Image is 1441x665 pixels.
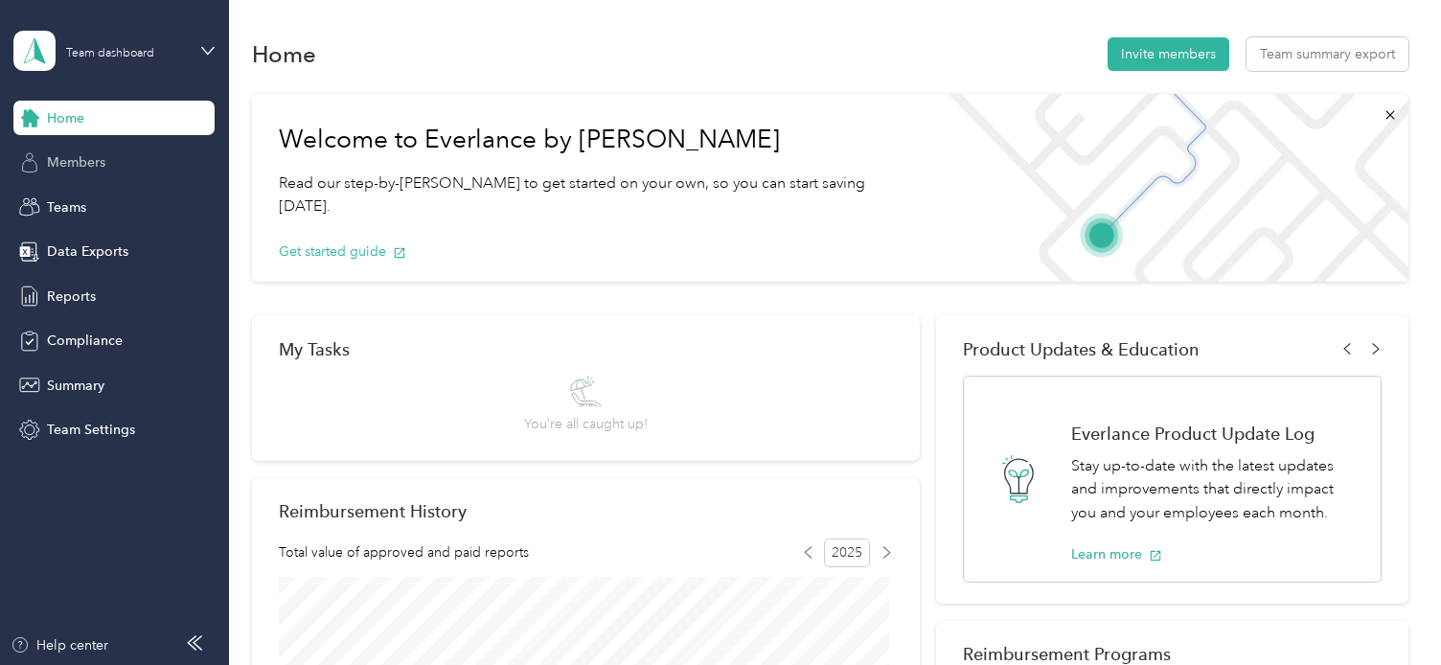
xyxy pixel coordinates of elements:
[47,331,123,351] span: Compliance
[279,542,529,562] span: Total value of approved and paid reports
[47,152,105,172] span: Members
[11,635,108,655] button: Help center
[279,241,406,262] button: Get started guide
[279,172,903,218] p: Read our step-by-[PERSON_NAME] to get started on your own, so you can start saving [DATE].
[524,414,648,434] span: You’re all caught up!
[47,108,84,128] span: Home
[1108,37,1229,71] button: Invite members
[929,94,1407,282] img: Welcome to everlance
[47,241,128,262] span: Data Exports
[47,197,86,218] span: Teams
[279,501,467,521] h2: Reimbursement History
[1334,558,1441,665] iframe: Everlance-gr Chat Button Frame
[1071,454,1360,525] p: Stay up-to-date with the latest updates and improvements that directly impact you and your employ...
[963,339,1200,359] span: Product Updates & Education
[1247,37,1408,71] button: Team summary export
[252,44,316,64] h1: Home
[1071,544,1162,564] button: Learn more
[1071,424,1360,444] h1: Everlance Product Update Log
[279,125,903,155] h1: Welcome to Everlance by [PERSON_NAME]
[47,376,104,396] span: Summary
[47,420,135,440] span: Team Settings
[824,539,870,567] span: 2025
[963,644,1381,664] h2: Reimbursement Programs
[47,287,96,307] span: Reports
[279,339,892,359] div: My Tasks
[66,48,154,59] div: Team dashboard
